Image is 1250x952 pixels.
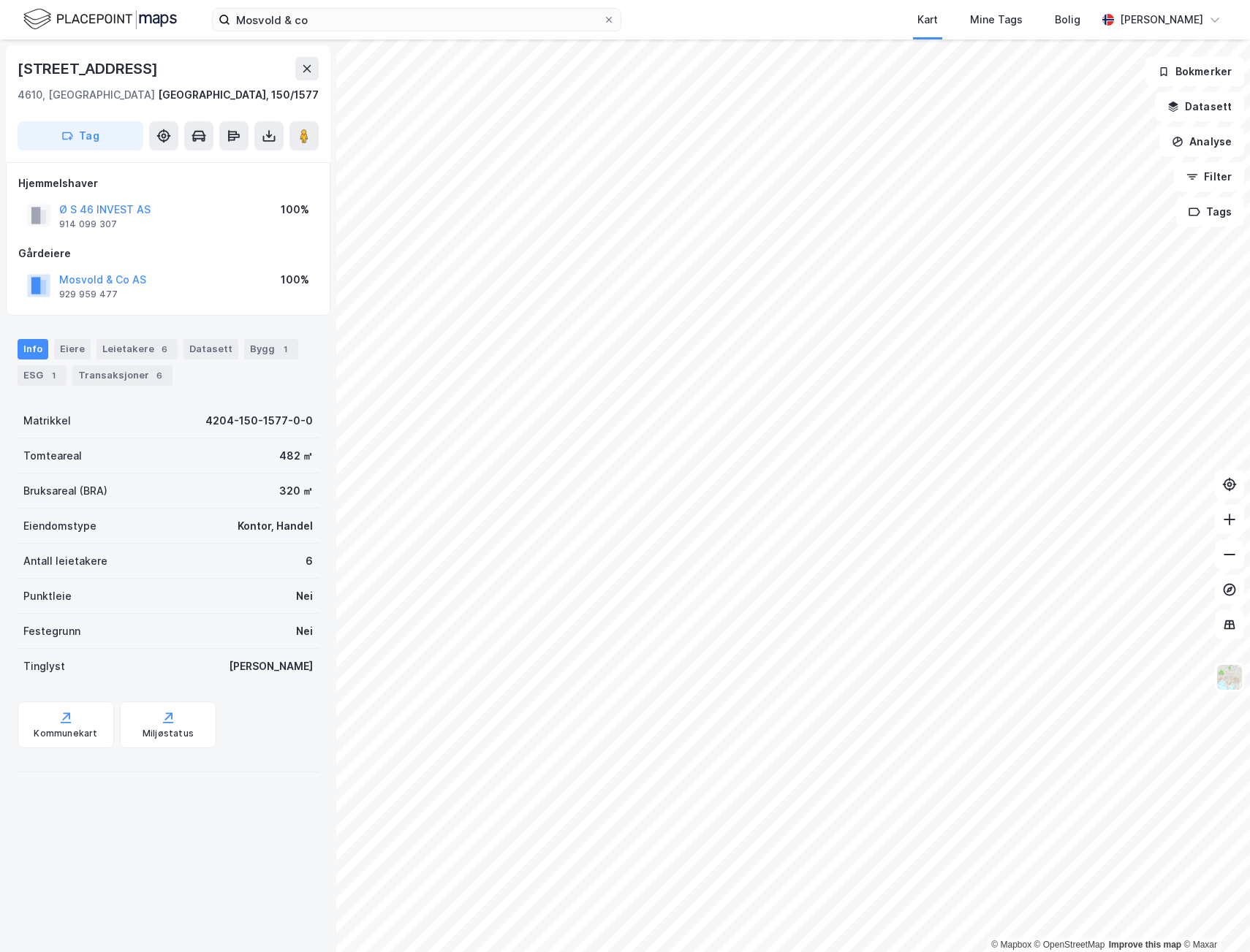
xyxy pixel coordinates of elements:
[157,342,172,357] div: 6
[23,552,107,570] div: Antall leietakere
[1216,663,1243,691] img: Z
[23,412,71,430] div: Matrikkel
[278,342,292,357] div: 1
[23,587,72,605] div: Punktleie
[23,7,177,32] img: logo.f888ab2527a4732fd821a326f86c7f29.svg
[96,339,178,359] div: Leietakere
[991,940,1031,950] a: Mapbox
[23,482,107,500] div: Bruksareal (BRA)
[59,289,118,300] div: 929 959 477
[18,121,143,151] button: Tag
[72,365,173,386] div: Transaksjoner
[143,728,194,739] div: Miljøstatus
[306,552,313,570] div: 6
[23,622,80,640] div: Festegrunn
[1145,57,1244,86] button: Bokmerker
[281,201,309,218] div: 100%
[18,175,318,192] div: Hjemmelshaver
[1120,11,1203,28] div: [PERSON_NAME]
[205,412,313,430] div: 4204-150-1577-0-0
[279,447,313,465] div: 482 ㎡
[59,218,117,230] div: 914 099 307
[917,11,938,28] div: Kart
[18,365,67,386] div: ESG
[34,728,97,739] div: Kommunekart
[183,339,238,359] div: Datasett
[152,368,167,383] div: 6
[279,482,313,500] div: 320 ㎡
[18,86,155,104] div: 4610, [GEOGRAPHIC_DATA]
[1055,11,1080,28] div: Bolig
[23,658,65,675] div: Tinglyst
[244,339,298,359] div: Bygg
[230,9,603,31] input: Søk på adresse, matrikkel, gårdeiere, leietakere eller personer
[1176,197,1244,226] button: Tags
[1177,882,1250,952] iframe: Chat Widget
[296,587,313,605] div: Nei
[281,271,309,289] div: 100%
[18,245,318,262] div: Gårdeiere
[229,658,313,675] div: [PERSON_NAME]
[1174,162,1244,191] button: Filter
[296,622,313,640] div: Nei
[1159,127,1244,156] button: Analyse
[1155,92,1244,121] button: Datasett
[238,517,313,535] div: Kontor, Handel
[158,86,319,104] div: [GEOGRAPHIC_DATA], 150/1577
[23,517,96,535] div: Eiendomstype
[46,368,61,383] div: 1
[18,57,161,80] div: [STREET_ADDRESS]
[1034,940,1105,950] a: OpenStreetMap
[1109,940,1181,950] a: Improve this map
[970,11,1023,28] div: Mine Tags
[23,447,82,465] div: Tomteareal
[54,339,91,359] div: Eiere
[18,339,48,359] div: Info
